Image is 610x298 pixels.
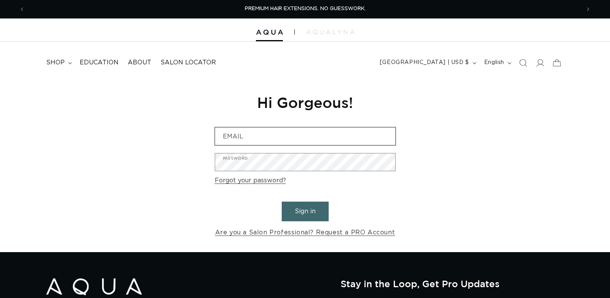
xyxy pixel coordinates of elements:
span: About [128,59,151,67]
span: [GEOGRAPHIC_DATA] | USD $ [380,59,469,67]
span: English [484,59,504,67]
button: Next announcement [580,2,597,17]
input: Email [215,128,395,145]
span: Salon Locator [160,59,216,67]
span: Education [80,59,119,67]
img: aqualyna.com [306,30,354,34]
span: PREMIUM HAIR EXTENSIONS. NO GUESSWORK. [245,6,366,11]
summary: shop [42,54,75,71]
img: Aqua Hair Extensions [256,30,283,35]
a: About [123,54,156,71]
a: Salon Locator [156,54,221,71]
summary: Search [515,54,531,71]
a: Forgot your password? [215,175,286,186]
a: Education [75,54,123,71]
button: Previous announcement [13,2,30,17]
button: [GEOGRAPHIC_DATA] | USD $ [375,56,480,70]
button: English [480,56,515,70]
a: Are you a Salon Professional? Request a PRO Account [215,227,395,238]
span: shop [46,59,65,67]
h1: Hi Gorgeous! [215,93,396,112]
h2: Stay in the Loop, Get Pro Updates [341,278,564,289]
button: Sign in [282,202,329,221]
